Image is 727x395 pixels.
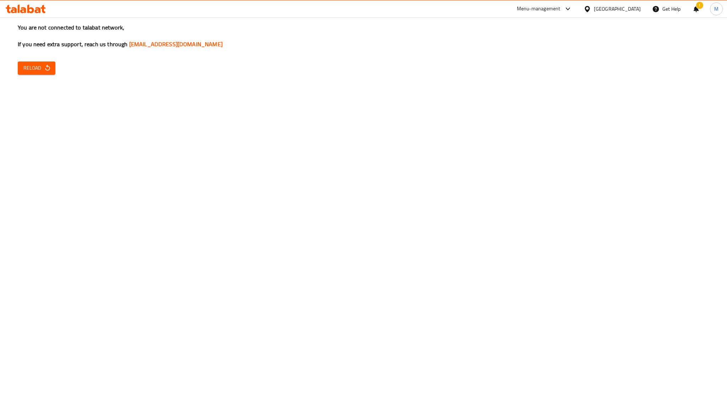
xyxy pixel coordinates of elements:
[714,5,718,13] span: M
[129,39,223,49] a: [EMAIL_ADDRESS][DOMAIN_NAME]
[594,5,641,13] div: [GEOGRAPHIC_DATA]
[18,23,709,48] h3: You are not connected to talabat network, If you need extra support, reach us through
[517,5,561,13] div: Menu-management
[23,64,50,73] span: Reload
[18,62,55,75] button: Reload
